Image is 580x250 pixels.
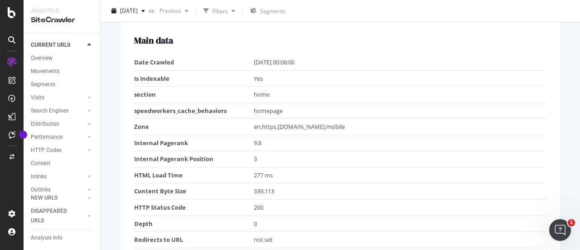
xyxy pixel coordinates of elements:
[31,193,85,203] a: NEW URLS
[134,167,254,183] td: HTML Load Time
[120,7,138,15] span: 2025 Sep. 7th
[134,87,254,103] td: section
[31,233,94,243] a: Analysis Info
[31,80,94,89] a: Segments
[31,159,94,168] a: Content
[31,80,55,89] div: Segments
[31,132,63,142] div: Performance
[134,103,254,119] td: speedworkers_cache_behaviors
[31,146,62,155] div: HTTP Codes
[31,172,47,181] div: Inlinks
[254,200,546,216] td: 200
[31,233,63,243] div: Analysis Info
[31,206,77,225] div: DISAPPEARED URLS
[31,146,85,155] a: HTTP Codes
[31,40,85,50] a: CURRENT URLS
[134,70,254,87] td: Is Indexable
[31,54,53,63] div: Overview
[31,93,85,103] a: Visits
[254,183,546,200] td: 339,113
[31,185,51,195] div: Outlinks
[108,4,149,18] button: [DATE]
[31,119,85,129] a: Distribution
[31,119,59,129] div: Distribution
[254,135,546,151] td: 9.8
[156,4,192,18] button: Previous
[134,232,254,248] td: Redirects to URL
[31,159,50,168] div: Content
[149,7,156,15] span: vs
[134,35,546,45] h2: Main data
[31,185,85,195] a: Outlinks
[19,131,27,139] div: Tooltip anchor
[31,106,68,116] div: Search Engines
[134,119,254,135] td: Zone
[31,172,85,181] a: Inlinks
[134,183,254,200] td: Content Byte Size
[260,7,285,15] span: Segments
[254,103,546,119] td: homepage
[200,4,239,18] button: Filters
[254,54,546,70] td: [DATE] 00:06:00
[134,54,254,70] td: Date Crawled
[31,40,70,50] div: CURRENT URLS
[31,15,93,25] div: SiteCrawler
[156,7,181,15] span: Previous
[31,67,94,76] a: Movements
[31,132,85,142] a: Performance
[254,119,546,135] td: en,https,[DOMAIN_NAME],mobile
[134,151,254,167] td: Internal Pagerank Position
[31,193,58,203] div: NEW URLS
[31,54,94,63] a: Overview
[254,87,546,103] td: home
[254,151,546,167] td: 3
[31,67,59,76] div: Movements
[213,7,228,15] div: Filters
[254,167,546,183] td: 277 ms
[31,7,93,15] div: Analytics
[31,106,85,116] a: Search Engines
[31,206,85,225] a: DISAPPEARED URLS
[549,219,571,241] iframe: Intercom live chat
[134,200,254,216] td: HTTP Status Code
[134,135,254,151] td: Internal Pagerank
[254,70,546,87] td: Yes
[568,219,575,226] span: 1
[31,93,44,103] div: Visits
[246,4,289,18] button: Segments
[254,216,546,232] td: 0
[134,216,254,232] td: Depth
[254,235,542,244] div: not set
